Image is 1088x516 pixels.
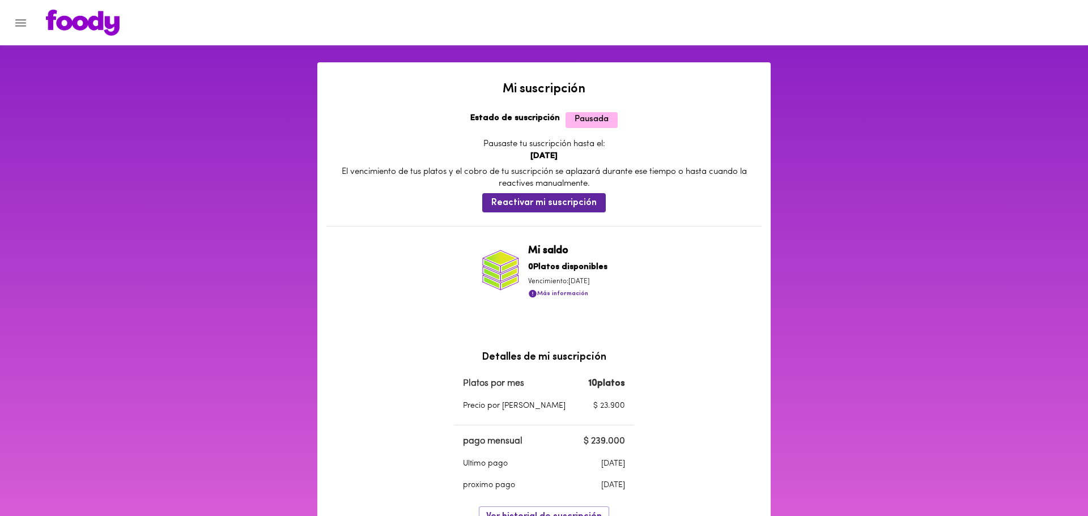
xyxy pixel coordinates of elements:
[567,480,625,491] p: [DATE]
[463,400,566,412] p: Precio por [PERSON_NAME]
[567,458,625,470] p: [DATE]
[567,435,625,448] p: $ 239.000
[482,193,606,212] button: Reactivar mi suscripción
[463,435,545,448] p: pago mensual
[528,246,568,256] b: Mi saldo
[454,374,634,419] table: a dense table
[588,400,625,412] p: $ 23.900
[528,263,607,271] b: 0 Platos disponibles
[326,83,762,96] h2: Mi suscripción
[463,458,545,470] p: Ultimo pago
[454,432,634,498] table: a dense table
[528,287,588,301] button: Más información
[528,277,607,287] p: Vencimiento: [DATE]
[46,10,120,36] img: logo.png
[463,377,566,390] p: Platos por mes
[588,379,625,388] b: 10 platos
[326,166,762,190] p: El vencimiento de tus platos y el cobro de tu suscripción se aplazará durante ese tiempo o hasta ...
[491,198,597,208] span: Reactivar mi suscripción
[470,114,560,122] b: Estado de suscripción
[463,480,545,491] p: proximo pago
[326,138,762,163] p: Pausaste tu suscripción hasta el:
[7,9,35,37] button: Menu
[530,152,558,160] b: [DATE]
[454,352,634,364] h3: Detalles de mi suscripción
[566,112,618,127] span: Pausada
